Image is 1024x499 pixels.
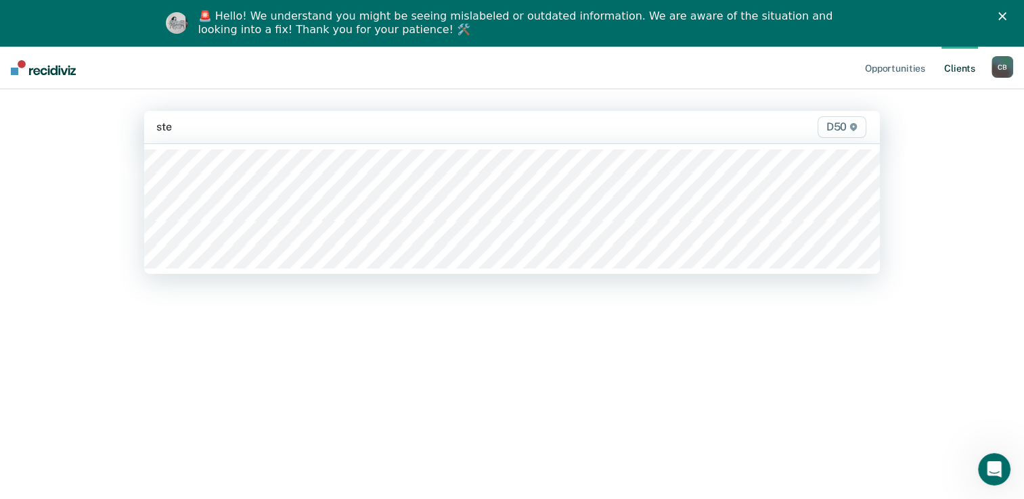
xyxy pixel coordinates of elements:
a: Clients [941,46,978,89]
a: Opportunities [862,46,928,89]
span: D50 [818,116,866,138]
div: C B [992,56,1013,78]
img: Profile image for Kim [166,12,187,34]
button: CB [992,56,1013,78]
div: 🚨 Hello! We understand you might be seeing mislabeled or outdated information. We are aware of th... [198,9,837,37]
div: Close [998,12,1012,20]
iframe: Intercom live chat [978,453,1010,485]
img: Recidiviz [11,60,76,75]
